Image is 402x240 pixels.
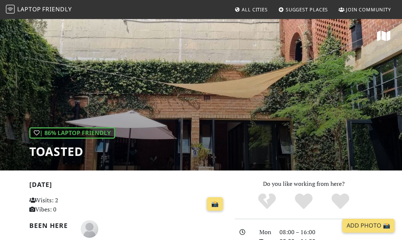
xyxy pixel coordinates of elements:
[242,6,268,13] span: All Cities
[342,219,395,233] a: Add Photo 📸
[275,228,377,237] div: 08:00 – 16:00
[255,228,275,237] div: Mon
[285,192,322,211] div: Yes
[235,179,373,189] p: Do you like working from here?
[29,145,115,158] h1: Toasted
[249,192,285,211] div: No
[322,192,359,211] div: Definitely!
[207,197,223,211] a: 📸
[346,6,391,13] span: Join Community
[275,3,331,16] a: Suggest Places
[231,3,271,16] a: All Cities
[81,220,98,238] img: blank-535327c66bd565773addf3077783bbfce4b00ec00e9fd257753287c682c7fa38.png
[29,196,89,214] p: Visits: 2 Vibes: 0
[29,127,115,139] div: | 86% Laptop Friendly
[81,224,98,232] span: Jordan Sher
[6,5,15,14] img: LaptopFriendly
[286,6,328,13] span: Suggest Places
[29,222,72,229] h2: Been here
[6,3,72,16] a: LaptopFriendly LaptopFriendly
[29,181,226,191] h2: [DATE]
[336,3,394,16] a: Join Community
[42,5,72,13] span: Friendly
[17,5,41,13] span: Laptop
